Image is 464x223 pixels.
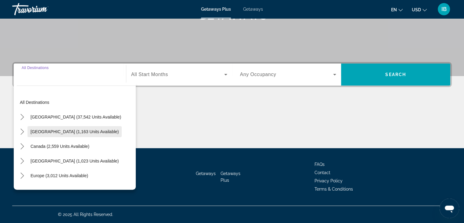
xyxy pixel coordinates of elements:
button: Select destination: Caribbean & Atlantic Islands (1,023 units available) [27,155,122,166]
button: User Menu [436,3,452,16]
button: Select destination: Australia (218 units available) [27,185,118,196]
input: Select destination [22,71,118,79]
span: USD [412,7,421,12]
button: Select destination: Europe (3,012 units available) [27,170,91,181]
a: Getaways Plus [221,171,240,183]
span: Search [385,72,406,77]
button: Toggle Europe (3,012 units available) submenu [17,170,27,181]
span: Canada (2,559 units available) [31,144,89,149]
button: Select destination: Mexico (1,163 units available) [27,126,122,137]
button: Toggle Canada (2,559 units available) submenu [17,141,27,152]
a: Privacy Policy [315,178,343,183]
button: Toggle Mexico (1,163 units available) submenu [17,126,27,137]
button: Change currency [412,5,427,14]
button: Toggle Caribbean & Atlantic Islands (1,023 units available) submenu [17,156,27,166]
span: © 2025 All Rights Reserved. [58,212,113,217]
button: Search [341,64,450,86]
span: Any Occupancy [240,72,276,77]
button: Select destination: United States (37,542 units available) [27,112,124,122]
a: Contact [315,170,330,175]
span: en [391,7,397,12]
div: Search widget [14,64,450,86]
a: Travorium [12,1,73,17]
span: All Start Months [131,72,168,77]
span: Europe (3,012 units available) [31,173,88,178]
a: Getaways Plus [201,7,231,12]
div: Destination options [14,82,136,190]
button: Select destination: Canada (2,559 units available) [27,141,92,152]
button: Change language [391,5,403,14]
a: FAQs [315,162,325,167]
span: All destinations [20,100,49,105]
iframe: Button to launch messaging window [440,199,459,218]
a: Getaways [243,7,263,12]
span: All Destinations [22,66,49,70]
a: Terms & Conditions [315,187,353,192]
button: Toggle United States (37,542 units available) submenu [17,112,27,122]
button: Select destination: All destinations [17,97,136,108]
span: [GEOGRAPHIC_DATA] (1,023 units available) [31,159,119,163]
a: Getaways [196,171,216,176]
span: IB [441,6,447,12]
span: [GEOGRAPHIC_DATA] (1,163 units available) [31,129,119,134]
span: [GEOGRAPHIC_DATA] (37,542 units available) [31,115,121,119]
button: Toggle Australia (218 units available) submenu [17,185,27,196]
